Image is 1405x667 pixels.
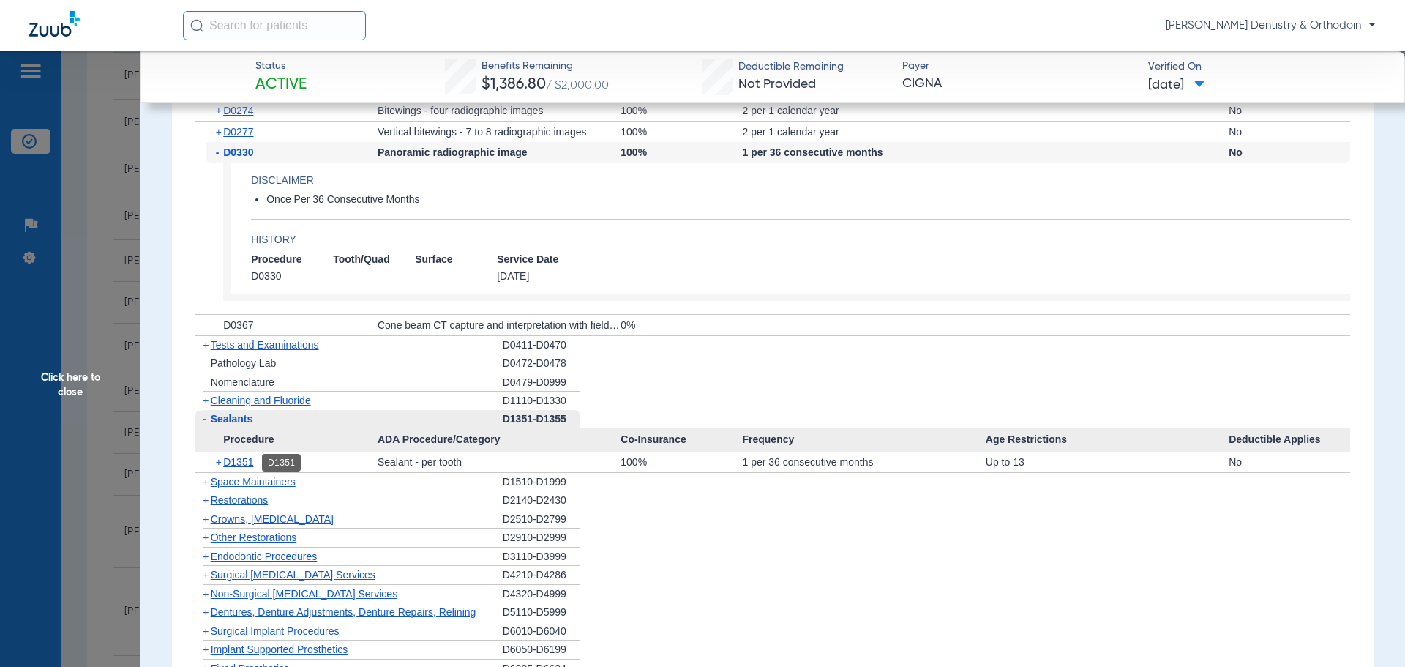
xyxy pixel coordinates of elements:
[223,456,253,468] span: D1351
[378,100,621,121] div: Bitewings - four radiographic images
[29,11,80,37] img: Zuub Logo
[203,339,209,351] span: +
[1229,428,1350,452] span: Deductible Applies
[216,122,224,142] span: +
[211,494,269,506] span: Restorations
[378,142,621,163] div: Panoramic radiographic image
[497,253,579,267] span: Service Date
[378,315,621,335] div: Cone beam CT capture and interpretation with field of view of both jaws; with or without cranium
[251,269,333,283] span: D0330
[216,142,224,163] span: -
[211,588,397,600] span: Non-Surgical [MEDICAL_DATA] Services
[255,59,307,74] span: Status
[503,603,580,622] div: D5110-D5999
[742,100,985,121] div: 2 per 1 calendar year
[503,354,580,373] div: D0472-D0478
[742,452,985,472] div: 1 per 36 consecutive months
[738,78,816,91] span: Not Provided
[1148,76,1204,94] span: [DATE]
[503,336,580,355] div: D0411-D0470
[621,452,742,472] div: 100%
[255,75,307,95] span: Active
[1229,142,1350,163] div: No
[333,253,415,267] span: Tooth/Quad
[211,413,253,425] span: Sealants
[190,19,203,32] img: Search Icon
[203,476,209,488] span: +
[742,428,985,452] span: Frequency
[223,319,253,331] span: D0367
[482,59,609,74] span: Benefits Remaining
[262,454,301,472] div: D1351
[742,122,985,142] div: 2 per 1 calendar year
[503,473,580,492] div: D1510-D1999
[621,122,742,142] div: 100%
[203,513,209,525] span: +
[211,644,348,655] span: Implant Supported Prosthetics
[211,532,297,543] span: Other Restorations
[503,585,580,604] div: D4320-D4999
[497,269,579,283] span: [DATE]
[223,146,253,158] span: D0330
[503,410,580,429] div: D1351-D1355
[902,75,1136,93] span: CIGNA
[251,173,1350,188] h4: Disclaimer
[203,644,209,655] span: +
[203,569,209,581] span: +
[1148,59,1382,75] span: Verified On
[742,142,985,163] div: 1 per 36 consecutive months
[503,392,580,410] div: D1110-D1330
[203,588,209,600] span: +
[203,494,209,506] span: +
[503,548,580,567] div: D3110-D3999
[503,510,580,529] div: D2510-D2799
[203,606,209,618] span: +
[503,641,580,660] div: D6050-D6199
[621,142,742,163] div: 100%
[203,532,209,543] span: +
[211,625,340,637] span: Surgical Implant Procedures
[211,357,277,369] span: Pathology Lab
[211,395,311,406] span: Cleaning and Fluoride
[415,253,497,267] span: Surface
[378,428,621,452] span: ADA Procedure/Category
[1229,122,1350,142] div: No
[251,232,1350,247] h4: History
[203,551,209,562] span: +
[203,625,209,637] span: +
[203,413,206,425] span: -
[738,59,844,75] span: Deductible Remaining
[211,376,274,388] span: Nomenclature
[621,428,742,452] span: Co-Insurance
[223,105,253,116] span: D0274
[482,77,546,92] span: $1,386.80
[211,551,318,562] span: Endodontic Procedures
[216,452,224,472] span: +
[546,80,609,92] span: / $2,000.00
[211,606,476,618] span: Dentures, Denture Adjustments, Denture Repairs, Relining
[211,476,296,488] span: Space Maintainers
[1332,597,1405,667] iframe: Chat Widget
[195,428,378,452] span: Procedure
[621,100,742,121] div: 100%
[216,100,224,121] span: +
[986,452,1229,472] div: Up to 13
[1229,100,1350,121] div: No
[378,452,621,472] div: Sealant - per tooth
[1166,18,1376,33] span: [PERSON_NAME] Dentistry & Orthodoin
[251,253,333,267] span: Procedure
[223,126,253,138] span: D0277
[503,373,580,392] div: D0479-D0999
[503,491,580,510] div: D2140-D2430
[266,193,1350,206] li: Once Per 36 Consecutive Months
[986,428,1229,452] span: Age Restrictions
[1229,452,1350,472] div: No
[902,59,1136,74] span: Payer
[183,11,366,40] input: Search for patients
[503,622,580,641] div: D6010-D6040
[203,395,209,406] span: +
[378,122,621,142] div: Vertical bitewings - 7 to 8 radiographic images
[211,339,319,351] span: Tests and Examinations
